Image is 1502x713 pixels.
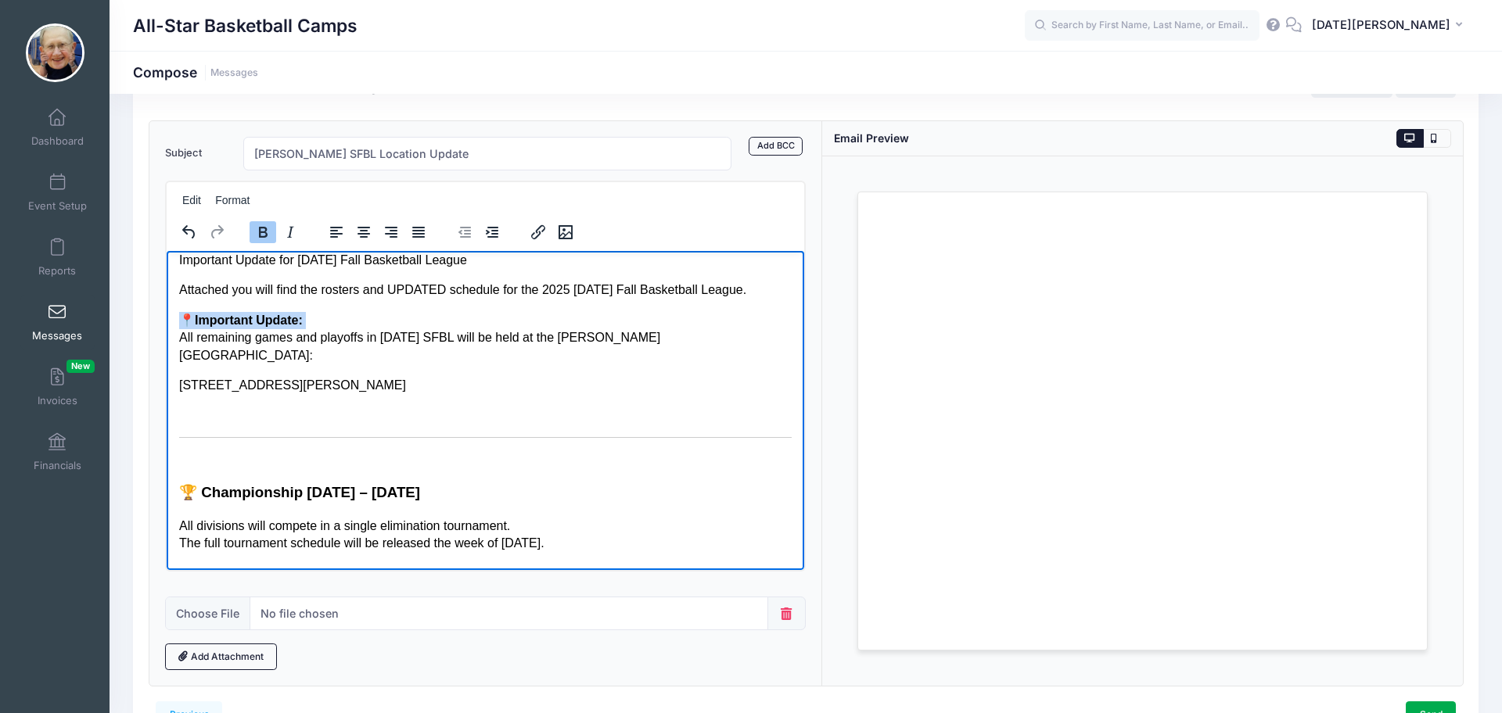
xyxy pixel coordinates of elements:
[277,221,304,243] button: Italic
[176,221,203,243] button: Undo
[157,137,235,170] label: Subject
[26,23,84,82] img: All-Star Basketball Camps
[552,221,579,243] button: Insert/edit image
[13,1,625,18] p: Important Update for [DATE] Fall Basketball League
[133,8,358,44] h1: All-Star Basketball Camps
[1302,8,1479,44] button: [DATE][PERSON_NAME]
[13,126,625,143] p: [STREET_ADDRESS][PERSON_NAME]
[20,425,95,479] a: Financials
[20,100,95,155] a: Dashboard
[28,199,87,213] span: Event Setup
[13,30,625,48] p: Attached you will find the rosters and UPDATED schedule for the 2025 [DATE] Fall Basketball League.
[20,165,95,220] a: Event Setup
[314,217,442,247] div: alignment
[210,67,258,79] a: Messages
[378,221,404,243] button: Align right
[405,221,432,243] button: Justify
[834,130,909,146] div: Email Preview
[182,194,201,206] span: Edit
[240,217,314,247] div: formatting
[167,251,804,570] iframe: Rich Text Area
[34,459,81,472] span: Financials
[442,217,516,247] div: indentation
[32,329,82,342] span: Messages
[31,134,84,148] span: Dashboard
[323,221,350,243] button: Align left
[516,217,588,247] div: image
[13,1,625,349] body: Rich Text Area. Press ALT-0 for help.
[203,221,230,243] button: Redo
[20,230,95,285] a: Reports
[38,394,77,407] span: Invoices
[13,231,625,252] h3: 🏆 Championship [DATE] – [DATE]
[350,221,377,243] button: Align center
[451,221,478,243] button: Decrease indent
[749,137,803,156] a: Add BCC
[20,360,95,414] a: InvoicesNew
[525,221,552,243] button: Insert/edit link
[250,221,276,243] button: Bold
[13,61,625,113] p: 📍 All remaining games and playoffs in [DATE] SFBL will be held at the [PERSON_NAME][GEOGRAPHIC_DA...
[20,295,95,349] a: Messages
[479,221,505,243] button: Increase indent
[28,63,136,76] strong: Important Update:
[1025,10,1259,41] input: Search by First Name, Last Name, or Email...
[133,64,258,81] h1: Compose
[165,643,278,670] a: Add Attachment
[13,267,625,302] p: All divisions will compete in a single elimination tournament. The full tournament schedule will ...
[167,217,240,247] div: history
[215,194,250,206] span: Format
[66,360,95,373] span: New
[1312,16,1450,34] span: [DATE][PERSON_NAME]
[243,137,731,170] input: Subject
[38,264,76,278] span: Reports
